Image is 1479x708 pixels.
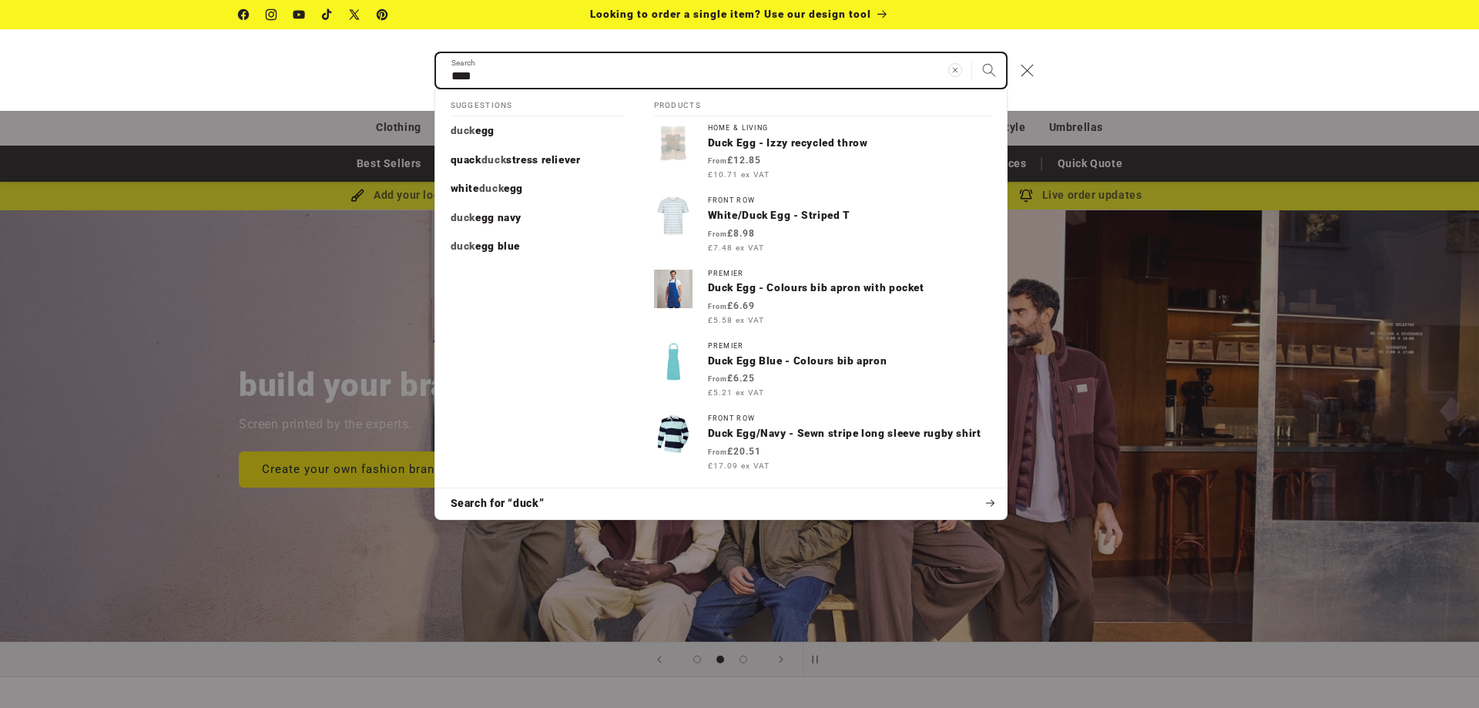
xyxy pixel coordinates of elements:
p: duck egg blue [451,240,521,253]
span: egg [504,182,523,194]
div: Premier [708,270,991,278]
span: Search for “duck” [451,496,545,512]
span: Looking to order a single item? Use our design tool [590,8,871,20]
span: quack [451,153,481,166]
p: white duck egg [451,182,524,196]
strong: £20.51 [708,446,761,457]
p: White/Duck Egg - Striped T [708,209,991,223]
a: Front RowWhite/Duck Egg - Striped T From£8.98 £7.48 ex VAT [639,189,1007,261]
p: Duck Egg - Izzy recycled throw [708,136,991,150]
span: £5.58 ex VAT [708,314,764,326]
h2: Suggestions [451,89,623,117]
p: Duck Egg Blue - Colours bib apron [708,354,991,368]
button: Clear search term [938,53,972,87]
a: quack duck stress reliever [435,146,639,175]
span: egg navy [475,211,522,223]
strong: £6.69 [708,300,755,311]
span: £17.09 ex VAT [708,460,770,471]
mark: duck [451,240,476,252]
a: Home & LivingDuck Egg - Izzy recycled throw From£12.85 £10.71 ex VAT [639,116,1007,189]
a: duck egg [435,116,639,146]
span: £5.21 ex VAT [708,387,764,398]
p: Duck Egg - Colours bib apron with pocket [708,281,991,295]
button: Close [1011,53,1045,87]
div: Front Row [708,196,991,205]
span: egg [475,124,495,136]
span: white [451,182,479,194]
span: From [708,448,727,456]
a: duck egg navy [435,203,639,233]
h2: Products [654,89,991,117]
span: From [708,303,727,310]
p: quack duck stress reliever [451,153,581,167]
mark: duck [451,211,476,223]
span: stress reliever [506,153,580,166]
span: From [708,230,727,238]
mark: duck [481,153,507,166]
div: Home & Living [708,124,991,133]
img: Sewn stripe long sleeve rugby shirt [654,414,693,453]
img: Colours bib apron [654,342,693,381]
img: Izzy recycled throw [654,124,693,163]
strong: £6.25 [708,373,755,384]
a: PremierDuck Egg - Colours bib apron with pocket From£6.69 £5.58 ex VAT [639,262,1007,334]
iframe: Chat Widget [1222,542,1479,708]
a: duck egg blue [435,232,639,261]
strong: £12.85 [708,155,761,166]
span: £10.71 ex VAT [708,169,770,180]
a: Front RowDuck Egg/Navy - Sewn stripe long sleeve rugby shirt From£20.51 £17.09 ex VAT [639,407,1007,479]
a: white duck egg [435,174,639,203]
span: From [708,375,727,383]
a: PremierDuck Egg Blue - Colours bib apron From£6.25 £5.21 ex VAT [639,334,1007,407]
mark: duck [451,124,476,136]
p: duck egg [451,124,495,138]
p: duck egg navy [451,211,522,225]
img: Colours bib apron with pocket [654,270,693,308]
span: £7.48 ex VAT [708,242,764,253]
strong: £8.98 [708,228,755,239]
img: Striped T [654,196,693,235]
div: Front Row [708,414,991,423]
span: egg blue [475,240,520,252]
mark: duck [479,182,505,194]
div: Premier [708,342,991,351]
p: Duck Egg/Navy - Sewn stripe long sleeve rugby shirt [708,427,991,441]
button: Search [972,53,1006,87]
span: From [708,157,727,165]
